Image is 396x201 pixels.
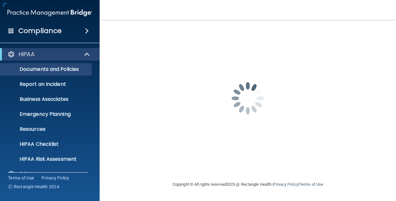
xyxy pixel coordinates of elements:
a: Terms of Use [8,175,34,181]
img: PMB logo [7,7,92,19]
p: HIPAA [19,51,35,58]
a: HIPAA [7,51,90,58]
p: OSHA [19,170,34,178]
p: Documents and Policies [4,66,89,72]
div: Copyright © All rights reserved 2025 @ Rectangle Health | | [134,174,361,194]
a: Privacy Policy [41,175,69,181]
p: Report an Incident [4,81,89,87]
img: spinner.e123f6fc.gif [217,67,279,130]
a: OSHA [7,170,91,178]
span: Ⓒ Rectangle Health 2024 [8,184,59,190]
p: Emergency Planning [4,111,89,117]
h4: Compliance [18,27,62,35]
p: Business Associates [4,96,89,102]
p: HIPAA Checklist [4,141,89,147]
a: Privacy Policy [273,182,298,187]
p: Resources [4,126,89,132]
a: Terms of Use [299,182,323,187]
p: HIPAA Risk Assessment [4,156,89,162]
